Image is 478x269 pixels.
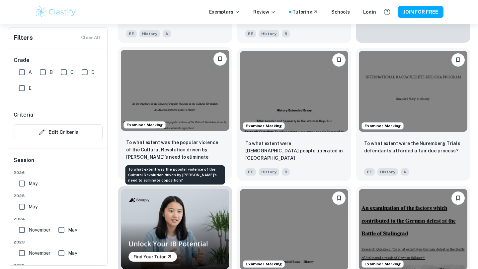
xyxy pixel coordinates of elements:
span: B [282,30,290,37]
span: EE [245,168,256,176]
span: History [377,168,398,176]
button: JOIN FOR FREE [398,6,443,18]
button: Please log in to bookmark exemplars [451,191,465,205]
span: D [91,69,95,76]
span: B [49,69,53,76]
span: November [29,249,50,257]
a: Tutoring [292,8,318,16]
h6: Grade [14,56,103,64]
a: Examiner MarkingPlease log in to bookmark exemplarsTo what extent was the popular violence of the... [118,48,232,181]
span: B [282,168,290,176]
span: E [29,84,32,92]
span: 2022 [14,262,103,268]
span: EE [126,30,137,37]
h6: Session [14,156,103,170]
p: To what extent were queer people liberated in Weimar Germany, 1919-1933? [245,140,343,162]
span: May [29,203,38,210]
span: May [29,180,38,187]
img: History EE example thumbnail: To what extent was the popular violence [121,50,229,131]
div: To what extent was the popular violence of the Cultural Revolution driven by [PERSON_NAME]’s need... [125,165,225,185]
img: Clastify logo [35,5,77,19]
button: Please log in to bookmark exemplars [213,52,227,66]
span: Examiner Marking [362,123,403,129]
span: EE [245,30,256,37]
button: Help and Feedback [381,6,393,18]
span: History [139,30,160,37]
p: Review [253,8,276,16]
span: Examiner Marking [243,261,284,267]
a: Examiner MarkingPlease log in to bookmark exemplarsTo what extent were queer people liberated in ... [237,48,351,181]
button: Edit Criteria [14,124,103,140]
span: 2024 [14,216,103,222]
span: History [259,168,279,176]
a: Login [363,8,376,16]
h6: Filters [14,33,33,42]
span: May [68,249,77,257]
button: Please log in to bookmark exemplars [332,53,346,67]
a: Examiner MarkingPlease log in to bookmark exemplarsTo what extent were the Nuremberg Trials defen... [356,48,470,181]
span: A [163,30,171,37]
span: A [401,168,409,176]
span: Examiner Marking [243,123,284,129]
span: November [29,226,50,234]
h6: Criteria [14,111,33,119]
span: Examiner Marking [124,122,165,128]
span: C [70,69,74,76]
span: May [68,226,77,234]
p: To what extent was the popular violence of the Cultural Revolution driven by Mao’s need to elimin... [126,139,224,161]
span: 2026 [14,170,103,176]
span: A [29,69,32,76]
span: 2023 [14,239,103,245]
a: Schools [331,8,350,16]
img: History EE example thumbnail: To what extent were queer people liberat [240,51,349,132]
button: Please log in to bookmark exemplars [332,191,346,205]
img: History EE example thumbnail: To what extent were the Nuremberg Trials [359,51,467,132]
p: Exemplars [209,8,240,16]
span: EE [364,168,375,176]
p: To what extent were the Nuremberg Trials defendants afforded a fair due process? [364,140,462,154]
button: Please log in to bookmark exemplars [451,53,465,67]
span: Examiner Marking [362,261,403,267]
span: History [259,30,279,37]
span: 2025 [14,193,103,199]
